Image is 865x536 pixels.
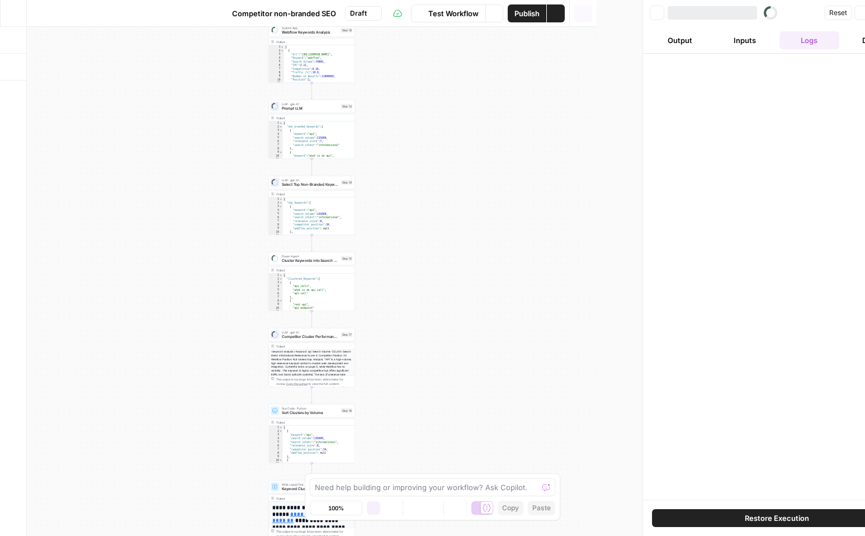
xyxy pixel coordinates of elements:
div: 8 [269,147,283,151]
div: 2 [269,430,283,434]
div: 1 [269,121,283,125]
span: Competitor Cluster Performance Analysis [282,334,339,340]
div: 5 [269,136,283,140]
div: Run Code · PythonSort Clusters by VolumeStep 18Output[ { "keyword":"api", "search_volume":135000,... [268,404,355,463]
span: Prompt LLM [282,106,339,111]
div: Step 12 [341,256,353,261]
button: Paste [528,501,555,515]
div: 9 [269,303,283,307]
div: 3 [269,129,283,133]
div: 4 [269,285,283,289]
span: Draft [350,8,367,18]
span: Toggle code folding, rows 8 through 11 [280,299,283,303]
div: 4 [269,133,283,137]
div: Output [276,344,340,349]
button: Inputs [715,31,775,49]
span: Restore Execution [745,513,809,524]
div: 10 [269,231,283,234]
span: Competitor non-branded SEO [232,8,336,19]
div: This output is too large & has been abbreviated for review. to view the full content. [276,377,353,386]
div: 1 [269,274,283,278]
span: Copy the output [286,382,308,385]
span: Toggle code folding, rows 2 through 171 [280,201,283,205]
button: Reset [824,6,852,20]
div: 4 [269,437,283,441]
button: Copy [498,501,523,515]
span: Toggle code folding, rows 10 through 17 [280,459,283,463]
span: Reset [829,8,847,18]
span: Power Agent [282,254,339,258]
span: Toggle code folding, rows 11 through 18 [280,234,283,238]
span: Toggle code folding, rows 2 through 327 [280,125,283,129]
button: Draft [345,6,382,21]
div: Step 13 [341,104,353,109]
div: 1 [269,198,283,201]
div: 10 [269,78,285,82]
span: Write Liquid Text [282,482,339,487]
div: Step 18 [341,408,353,413]
div: System AppWebflow Keywords AnalysisStep 16Output[ { "Url":"[URL][DOMAIN_NAME]", "Keyword":"webflo... [268,23,355,83]
div: 3 [269,281,283,285]
span: LLM · gpt-4.1 [282,330,339,335]
div: <keyword-analysis> Keyword: api Search Volume: 135,000 Search Intent: informational Relevance Sco... [269,350,355,410]
button: Logs [779,31,840,49]
div: 11 [269,234,283,238]
div: 11 [269,310,283,314]
div: LLM · gpt-4.1Prompt LLMStep 13Output{ "non_branded_keywords":[ { "keyword":"api", "search_volume"... [268,100,355,159]
div: LLM · gpt-4.1Competitor Cluster Performance AnalysisStep 17Output<keyword-analysis> Keyword: api ... [268,328,355,387]
g: Edge from step_17 to step_18 [311,387,313,403]
div: Step 17 [341,332,353,337]
button: Publish [508,4,546,22]
div: 1 [269,426,283,430]
span: System App [282,26,339,30]
button: Output [650,31,710,49]
span: Toggle code folding, rows 9 through 14 [280,151,283,154]
div: 2 [269,201,283,205]
div: 3 [269,433,283,437]
span: Toggle code folding, rows 2 through 9 [280,430,283,434]
div: 6 [269,64,285,68]
div: 6 [269,140,283,144]
div: 10 [269,459,283,463]
div: Output [276,420,340,425]
g: Edge from step_13 to step_19 [311,159,313,175]
div: Output [276,192,340,196]
button: Competitor non-branded SEO [215,4,343,22]
div: 4 [269,209,283,213]
span: Toggle code folding, rows 2 through 117 [280,278,283,281]
div: Output [276,116,340,120]
div: 11 [269,82,285,86]
span: Copy [502,503,519,513]
g: Edge from step_16 to step_13 [311,83,313,99]
div: 7 [269,448,283,452]
div: 7 [269,295,283,299]
div: 6 [269,292,283,296]
div: 6 [269,444,283,448]
div: Step 16 [341,28,353,33]
div: 2 [269,125,283,129]
span: Toggle code folding, rows 2 through 12 [281,49,284,53]
span: Keyword Clusters Report [282,486,339,492]
div: Step 19 [341,180,353,185]
span: Toggle code folding, rows 1 through 170 [280,426,283,430]
span: Toggle code folding, rows 3 through 8 [280,129,283,133]
div: Output [276,496,340,501]
g: Edge from step_18 to step_15 [311,463,313,479]
div: 9 [269,74,285,78]
div: 10 [269,154,283,158]
div: 5 [269,60,285,64]
span: LLM · gpt-4.1 [282,178,339,182]
div: 5 [269,288,283,292]
span: 100% [328,504,344,513]
div: 1 [269,45,285,49]
div: 10 [269,307,283,311]
div: 8 [269,299,283,303]
g: Edge from step_19 to step_12 [311,235,313,251]
span: Toggle code folding, rows 1 through 172 [280,198,283,201]
div: 2 [269,49,285,53]
span: Paste [532,503,551,513]
div: 8 [269,71,285,75]
div: 11 [269,158,283,162]
span: LLM · gpt-4.1 [282,102,339,106]
span: Toggle code folding, rows 3 through 10 [280,205,283,209]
